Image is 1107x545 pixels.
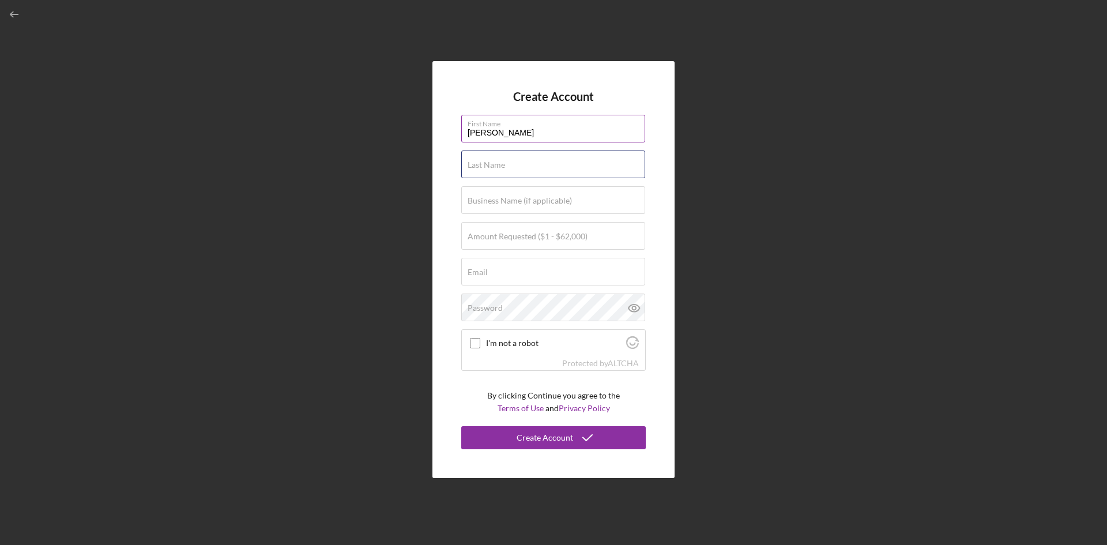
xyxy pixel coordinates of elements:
[468,268,488,277] label: Email
[486,339,623,348] label: I'm not a robot
[562,359,639,368] div: Protected by
[498,403,544,413] a: Terms of Use
[487,389,620,415] p: By clicking Continue you agree to the and
[517,426,573,449] div: Create Account
[626,341,639,351] a: Visit Altcha.org
[468,160,505,170] label: Last Name
[608,358,639,368] a: Visit Altcha.org
[468,232,588,241] label: Amount Requested ($1 - $62,000)
[468,303,503,313] label: Password
[468,196,572,205] label: Business Name (if applicable)
[468,115,645,128] label: First Name
[513,90,594,103] h4: Create Account
[461,426,646,449] button: Create Account
[559,403,610,413] a: Privacy Policy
